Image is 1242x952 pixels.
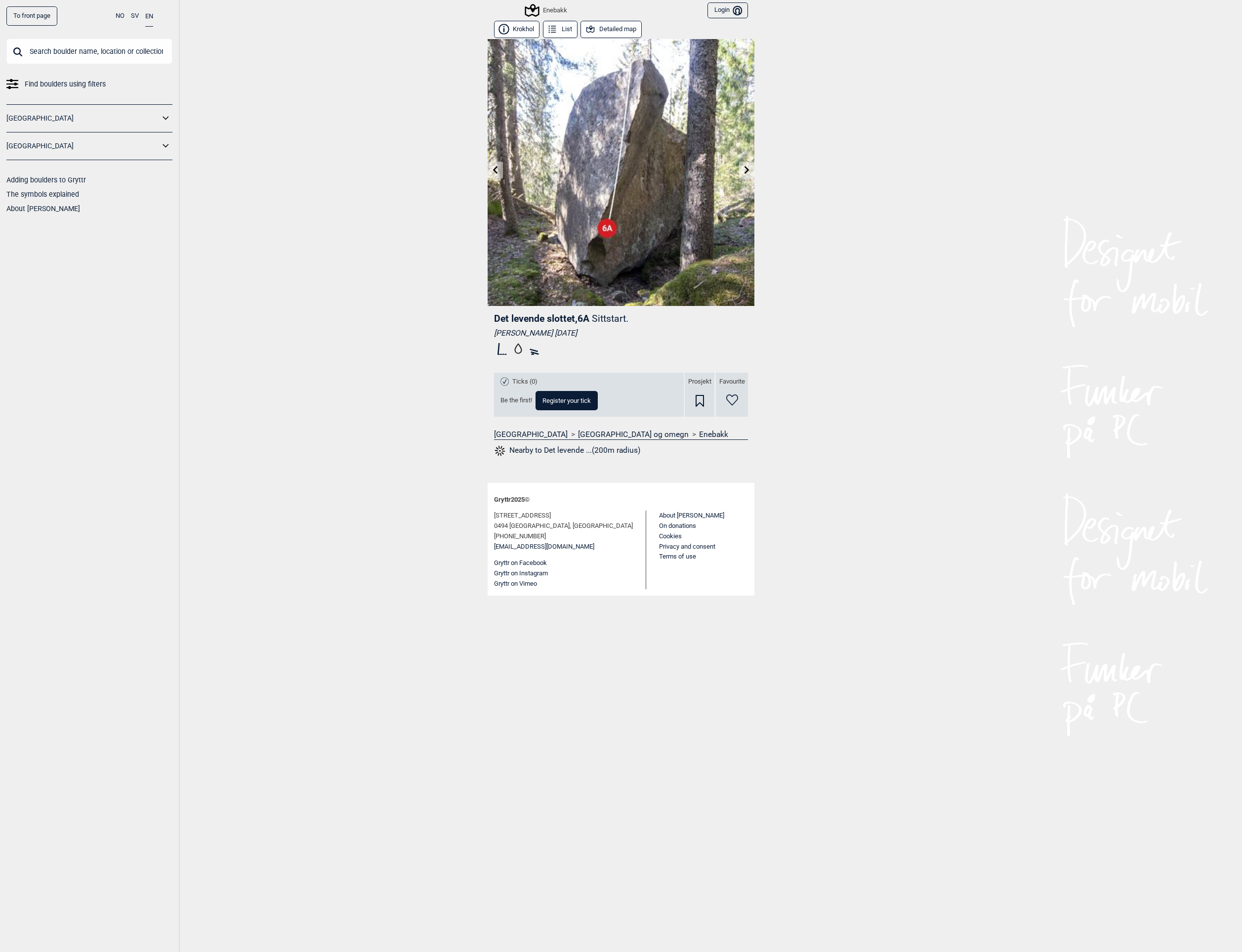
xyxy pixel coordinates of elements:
[592,313,628,324] p: Sittstart.
[494,430,568,439] a: [GEOGRAPHIC_DATA]
[116,6,124,26] button: NO
[512,378,538,386] span: Ticks (0)
[494,511,551,521] span: [STREET_ADDRESS]
[494,21,539,38] button: Krokhol
[6,111,160,126] a: [GEOGRAPHIC_DATA]
[6,6,57,26] a: To front page
[526,4,567,16] div: Enebakk
[494,489,748,511] div: Gryttr 2025 ©
[6,77,172,91] a: Find boulders using filters
[131,6,139,26] button: SV
[494,430,748,439] nav: > >
[6,190,79,198] a: The symbols explained
[659,532,682,540] a: Cookies
[536,391,598,410] button: Register your tick
[488,39,754,306] img: Det levende slottet 210410
[6,39,172,64] input: Search boulder name, location or collection
[494,542,594,552] a: [EMAIL_ADDRESS][DOMAIN_NAME]
[659,543,715,550] a: Privacy and consent
[494,558,547,568] button: Gryttr on Facebook
[500,396,532,405] span: Be the first!
[543,21,578,38] button: List
[6,205,80,213] a: About [PERSON_NAME]
[494,521,633,531] span: 0494 [GEOGRAPHIC_DATA], [GEOGRAPHIC_DATA]
[699,430,728,439] a: Enebakk
[494,568,548,579] button: Gryttr on Instagram
[494,328,748,338] div: [PERSON_NAME] [DATE]
[6,176,86,184] a: Adding boulders to Gryttr
[659,553,696,560] a: Terms of use
[719,378,745,386] span: Favourite
[494,444,640,457] button: Nearby to Det levende ...(200m radius)
[494,531,546,542] span: [PHONE_NUMBER]
[25,77,106,91] span: Find boulders using filters
[685,373,714,417] div: Prosjekt
[6,139,160,153] a: [GEOGRAPHIC_DATA]
[659,512,724,519] a: About [PERSON_NAME]
[578,430,689,439] a: [GEOGRAPHIC_DATA] og omegn
[494,313,589,324] span: Det levende slottet , 6A
[659,522,696,529] a: On donations
[145,6,153,27] button: EN
[580,21,642,38] button: Detailed map
[494,579,537,589] button: Gryttr on Vimeo
[542,397,591,404] span: Register your tick
[707,2,748,19] button: Login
